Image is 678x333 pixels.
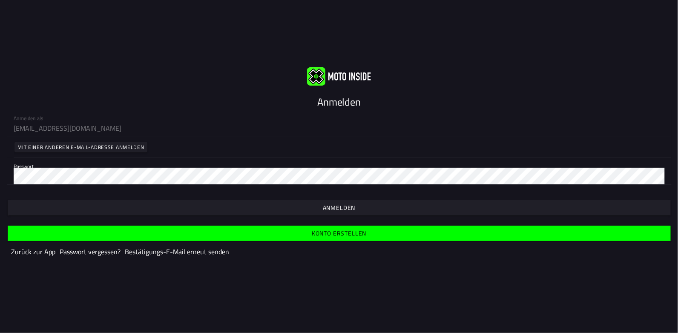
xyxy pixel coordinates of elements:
a: Zurück zur App [11,247,55,257]
ion-button: Mit einer anderen E-Mail-Adresse anmelden [14,142,147,152]
ion-text: Anmelden [317,94,361,109]
ion-button: Konto erstellen [8,226,671,241]
a: Bestätigungs-E-Mail erneut senden [125,247,229,257]
a: Passwort vergessen? [60,247,121,257]
ion-text: Anmelden [323,205,356,211]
